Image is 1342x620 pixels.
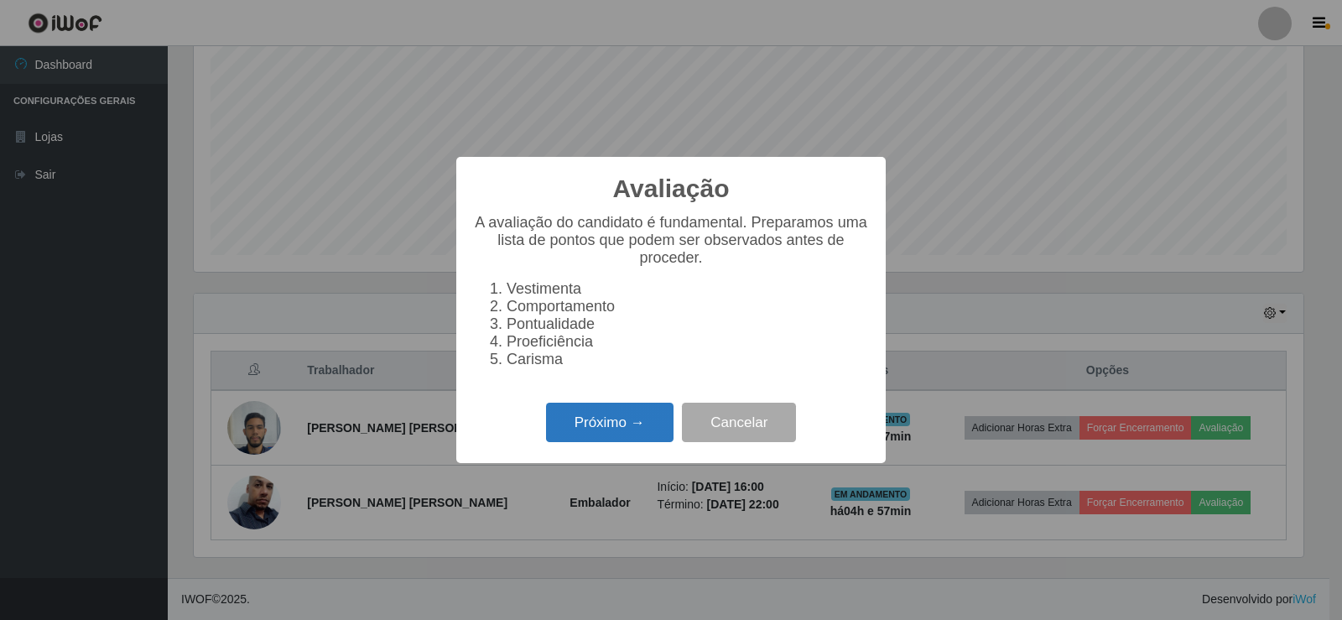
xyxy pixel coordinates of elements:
[507,333,869,351] li: Proeficiência
[473,214,869,267] p: A avaliação do candidato é fundamental. Preparamos uma lista de pontos que podem ser observados a...
[613,174,730,204] h2: Avaliação
[546,403,674,442] button: Próximo →
[507,280,869,298] li: Vestimenta
[507,298,869,315] li: Comportamento
[682,403,796,442] button: Cancelar
[507,351,869,368] li: Carisma
[507,315,869,333] li: Pontualidade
